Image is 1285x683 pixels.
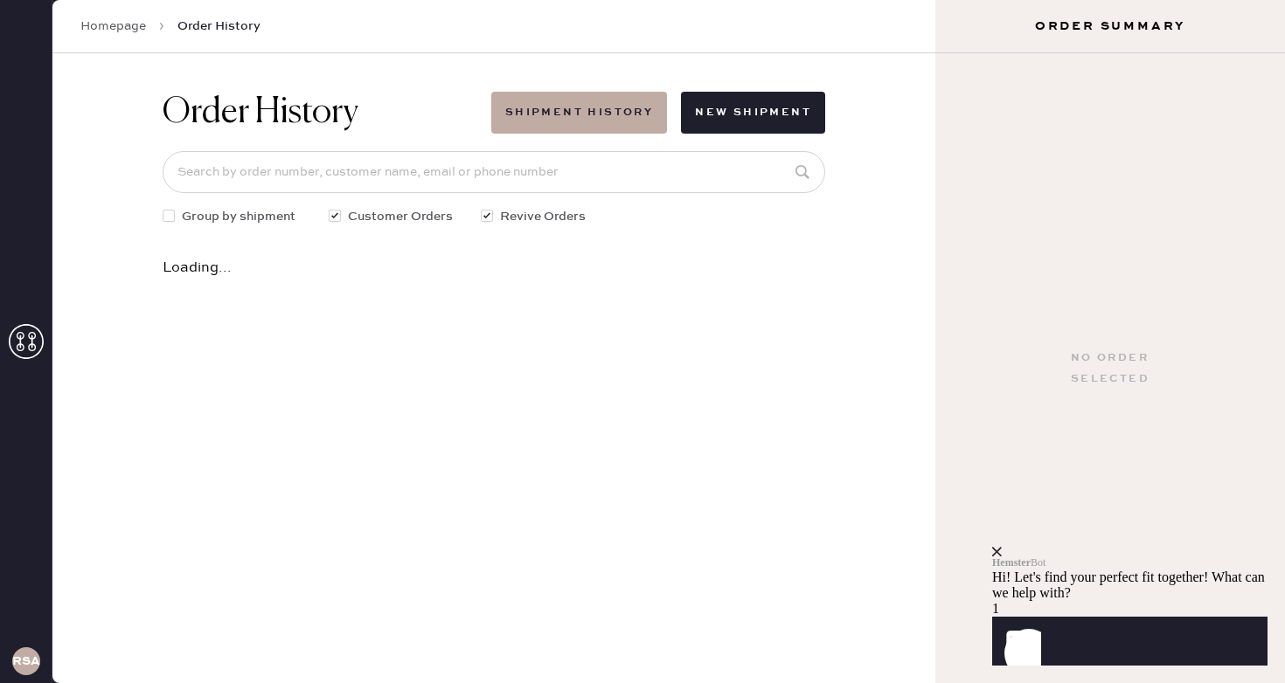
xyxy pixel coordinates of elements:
span: Customer Orders [348,207,453,226]
span: Order History [177,17,260,35]
span: Group by shipment [182,207,295,226]
input: Search by order number, customer name, email or phone number [163,151,825,193]
h3: Order Summary [935,17,1285,35]
div: No order selected [1071,348,1150,390]
span: Revive Orders [500,207,586,226]
button: Shipment History [491,92,667,134]
button: New Shipment [681,92,825,134]
a: Homepage [80,17,146,35]
h3: RSA [12,655,40,667]
div: Loading... [163,261,825,275]
iframe: Front Chat [992,440,1281,680]
h1: Order History [163,92,358,134]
